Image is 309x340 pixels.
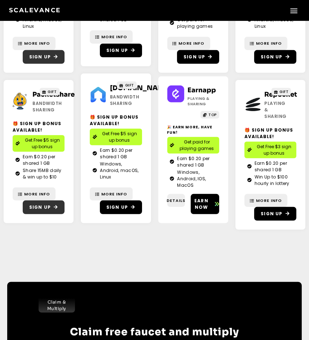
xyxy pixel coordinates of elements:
a: More Info [90,187,133,201]
a: Get Free $5 sign up bonus [90,129,142,145]
h2: 🎁 Sign Up Bonus Available! [90,114,142,127]
a: Sign Up [254,207,296,221]
a: Scalevance [9,6,61,14]
span: More Info [24,40,50,47]
h2: 🎁 Sign Up Bonus Available! [244,127,296,140]
a: More Info [90,30,133,44]
span: Earn $0.20 per shared 1 GB [21,154,62,167]
span: Earn now [191,198,212,211]
a: Repocket [264,90,297,98]
span: Earn $0.20 per shared 1 GB [253,160,293,173]
a: Claim & Multiply [39,298,75,313]
a: Packetshare [32,90,75,98]
span: Windows, Android, macOS, Linux [98,161,139,180]
span: Sign Up [106,47,128,54]
a: GIFT [40,88,59,96]
span: More Info [101,34,127,40]
a: Sign Up [23,50,65,64]
a: Sign Up [23,200,65,214]
span: Sign Up [261,211,282,217]
h2: Bandwidth Sharing [32,100,38,113]
a: Get paid for playing games [167,137,219,154]
span: Details [167,198,185,204]
span: GIFT [279,89,288,94]
a: Earnapp [188,86,216,94]
span: More Info [256,40,282,47]
a: Get Free $3 sign up bonus [244,142,296,158]
a: Earn now [191,194,219,214]
a: Sign Up [100,200,142,214]
span: GIFT [48,89,57,94]
a: More Info [167,37,210,50]
span: Earn $0.20 per shared 1 GB [176,155,216,168]
a: More Info [244,37,287,50]
span: More Info [24,191,50,197]
h2: 🎁 Sign Up Bonus Available! [13,120,65,133]
span: TOP [208,112,217,118]
a: More Info [13,37,56,50]
a: More Info [13,187,56,201]
span: Sign Up [106,204,128,211]
a: TOP [200,111,219,119]
a: More Info [244,194,287,207]
span: Sign Up [29,204,51,211]
span: Sign Up [184,54,205,60]
span: More Info [179,40,205,47]
span: Get Free $3 sign up bonus [255,143,293,156]
span: Get paid for playing games [177,139,216,152]
h2: Playing & Sharing [188,96,213,107]
span: Sign Up [29,54,51,60]
h2: 🎉 Earn More, Have Fun! [167,124,219,135]
a: Sign Up [254,50,296,64]
a: Sign Up [100,44,142,57]
div: Menu Toggle [288,4,300,16]
span: Get paid for playing games [176,17,216,30]
span: More Info [101,191,127,197]
span: Get Free $5 sign up bonus [100,131,139,143]
a: [DOMAIN_NAME] [110,84,171,92]
span: Sign Up [261,54,282,60]
h2: Playing & Sharing [264,100,270,120]
span: Get Free $5 sign up bonus [23,137,62,150]
h2: Bandwidth Sharing [110,94,115,107]
a: Details [167,194,185,207]
span: Windows, Android, IOS, MacOS [176,169,216,189]
span: GIFT [125,83,134,88]
span: Claim & Multiply [42,299,71,312]
span: Earn $0.20 per shared 1 GB [98,147,139,160]
a: GIFT [117,81,137,89]
a: Get Free $5 sign up bonus [13,135,65,152]
span: Win Up to $100 hourly in lottery [253,174,293,187]
a: Sign Up [177,50,219,64]
span: More Info [256,198,282,204]
a: GIFT [272,88,291,96]
span: Share 15MB daily & win up to $10 [21,167,62,180]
